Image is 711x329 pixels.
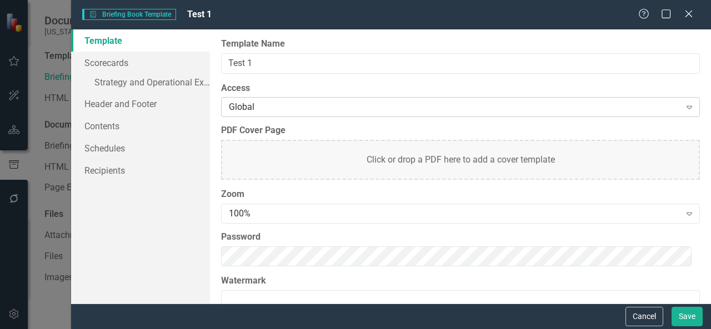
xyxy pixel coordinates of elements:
[71,159,210,181] a: Recipients
[187,9,212,19] span: Test 1
[221,188,700,201] label: Zoom
[71,52,210,74] a: Scorecards
[71,137,210,159] a: Schedules
[71,93,210,115] a: Header and Footer
[229,101,680,114] div: Global
[672,307,703,326] button: Save
[221,124,700,137] label: PDF Cover Page
[82,9,176,20] span: Briefing Book Template
[221,38,700,50] label: Template Name
[229,207,680,220] div: 100%
[625,307,663,326] button: Cancel
[221,140,700,180] div: Click or drop a PDF here to add a cover template
[71,115,210,137] a: Contents
[71,29,210,52] a: Template
[221,231,700,244] label: Password
[221,82,700,95] label: Access
[221,275,700,287] label: Watermark
[71,74,210,93] a: Strategy and Operational Excellence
